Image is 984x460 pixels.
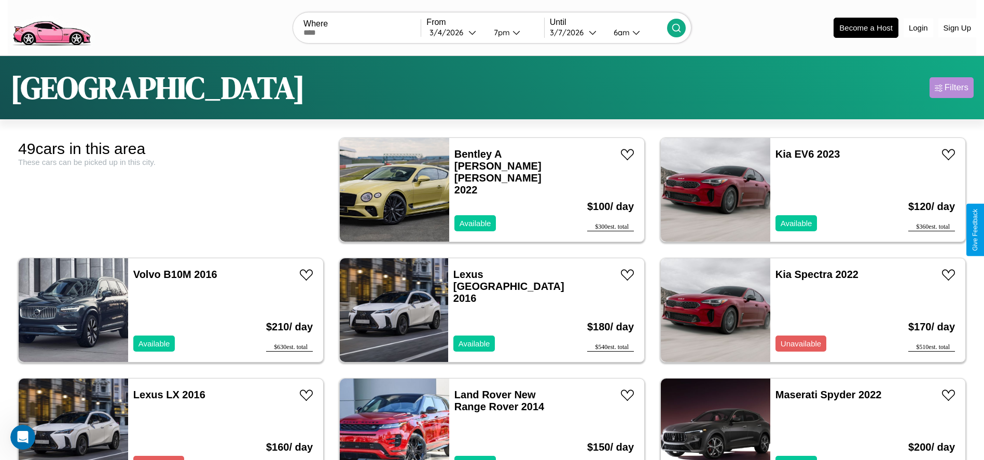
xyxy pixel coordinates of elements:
[908,311,955,343] h3: $ 170 / day
[587,311,634,343] h3: $ 180 / day
[453,269,564,304] a: Lexus [GEOGRAPHIC_DATA] 2016
[550,27,589,37] div: 3 / 7 / 2026
[266,311,313,343] h3: $ 210 / day
[775,389,882,400] a: Maserati Spyder 2022
[459,337,490,351] p: Available
[834,18,898,38] button: Become a Host
[10,66,305,109] h1: [GEOGRAPHIC_DATA]
[908,343,955,352] div: $ 510 est. total
[133,269,217,280] a: Volvo B10M 2016
[486,27,544,38] button: 7pm
[781,216,812,230] p: Available
[489,27,512,37] div: 7pm
[550,18,667,27] label: Until
[8,5,95,48] img: logo
[972,209,979,251] div: Give Feedback
[775,269,858,280] a: Kia Spectra 2022
[938,18,976,37] button: Sign Up
[18,158,324,166] div: These cars can be picked up in this city.
[460,216,491,230] p: Available
[608,27,632,37] div: 6am
[454,389,544,412] a: Land Rover New Range Rover 2014
[303,19,421,29] label: Where
[138,337,170,351] p: Available
[426,27,485,38] button: 3/4/2026
[908,190,955,223] h3: $ 120 / day
[605,27,667,38] button: 6am
[587,223,634,231] div: $ 300 est. total
[930,77,974,98] button: Filters
[18,140,324,158] div: 49 cars in this area
[908,223,955,231] div: $ 360 est. total
[426,18,544,27] label: From
[133,389,205,400] a: Lexus LX 2016
[781,337,821,351] p: Unavailable
[10,425,35,450] iframe: Intercom live chat
[266,343,313,352] div: $ 630 est. total
[775,148,840,160] a: Kia EV6 2023
[904,18,933,37] button: Login
[587,190,634,223] h3: $ 100 / day
[454,148,542,196] a: Bentley A [PERSON_NAME] [PERSON_NAME] 2022
[587,343,634,352] div: $ 540 est. total
[945,82,968,93] div: Filters
[429,27,468,37] div: 3 / 4 / 2026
